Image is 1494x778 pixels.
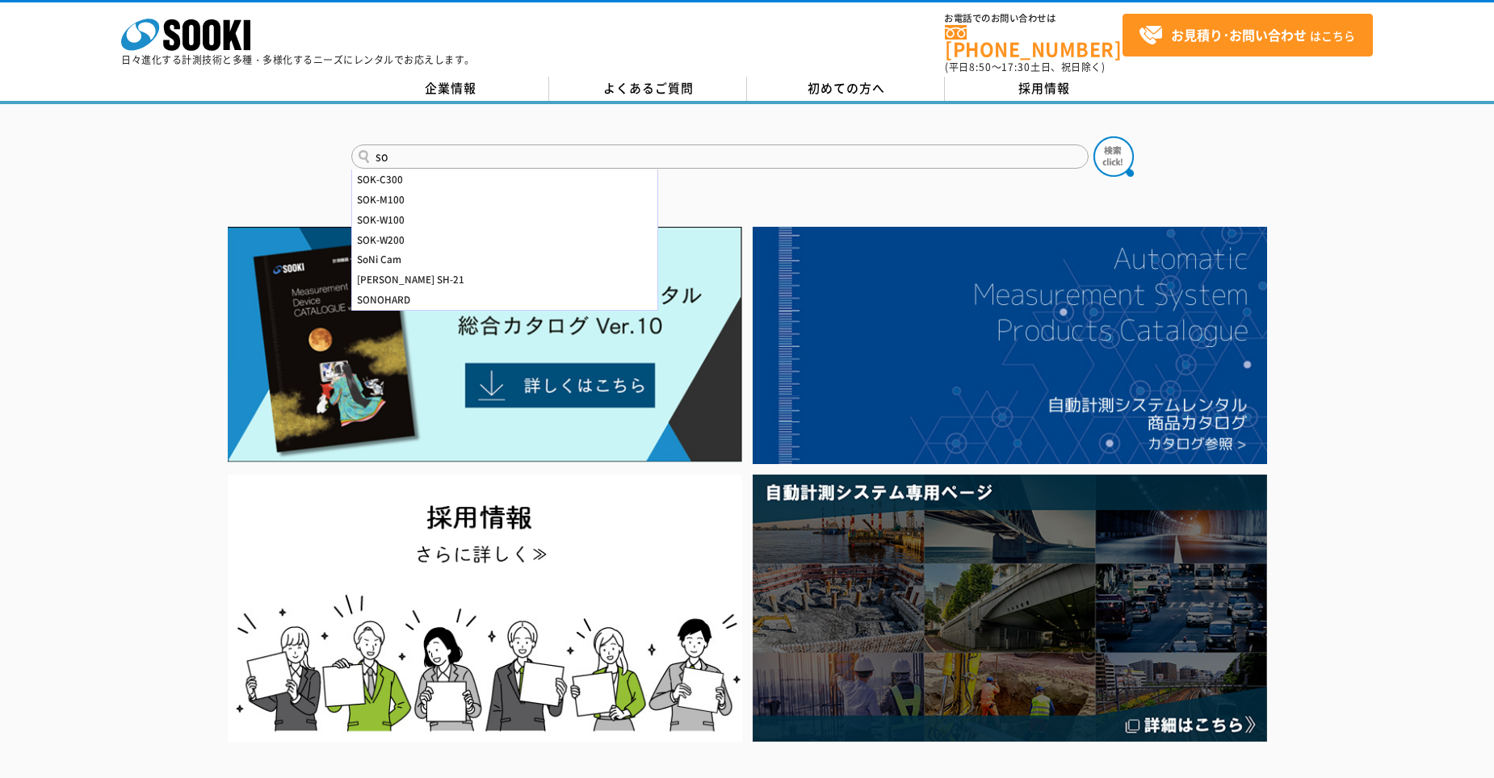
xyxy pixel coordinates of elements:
[352,210,657,230] div: SOK-W100
[352,230,657,250] div: SOK-W200
[753,475,1267,742] img: 自動計測システム専用ページ
[1171,25,1307,44] strong: お見積り･お問い合わせ
[1001,60,1030,74] span: 17:30
[352,249,657,270] div: SoNi Cam
[352,290,657,310] div: SONOHARD
[945,25,1123,58] a: [PHONE_NUMBER]
[228,475,742,742] img: SOOKI recruit
[808,79,885,97] span: 初めての方へ
[945,14,1123,23] span: お電話でのお問い合わせは
[945,77,1143,101] a: 採用情報
[228,227,742,462] img: Catalog Ver10
[549,77,747,101] a: よくあるご質問
[352,270,657,290] div: [PERSON_NAME] SH-21
[753,227,1267,464] img: 自動計測システムカタログ
[945,60,1105,74] span: (平日 ～ 土日、祝日除く)
[352,169,657,190] div: SOK-C300
[351,77,549,101] a: 企業情報
[121,55,475,65] p: 日々進化する計測技術と多種・多様化するニーズにレンタルでお応えします。
[969,60,992,74] span: 8:50
[1139,23,1355,48] span: はこちら
[1123,14,1373,56] a: お見積り･お問い合わせはこちら
[351,144,1089,169] input: 商品名、型式、NETIS番号を入力してください
[747,77,945,101] a: 初めての方へ
[1093,136,1134,177] img: btn_search.png
[352,190,657,210] div: SOK-M100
